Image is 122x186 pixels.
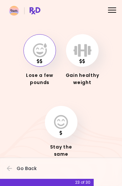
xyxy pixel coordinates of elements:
div: Gain healthy weight [64,72,101,86]
div: Stay the same [42,143,80,158]
span: Go Back [17,166,37,171]
button: Go Back [7,161,46,176]
div: Lose a few pounds [21,72,59,86]
img: RxDiet [9,6,40,16]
